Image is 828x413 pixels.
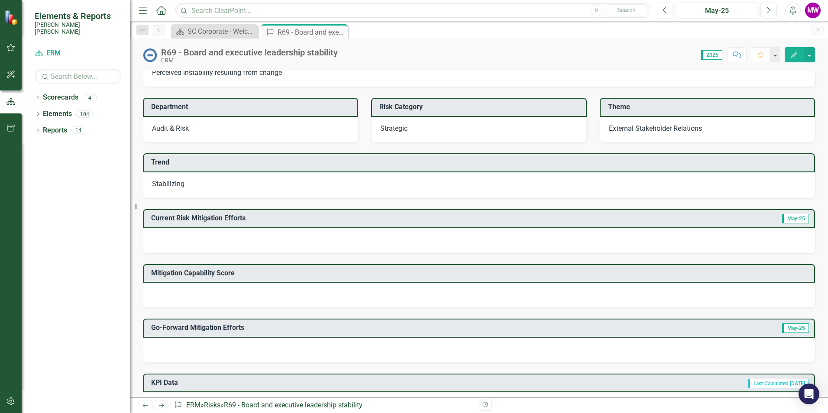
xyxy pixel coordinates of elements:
[152,68,282,77] span: Perceived instability resulting from change
[151,214,660,222] h3: Current Risk Mitigation Efforts
[679,6,755,16] div: May-25
[143,48,157,62] img: No Information
[380,124,408,132] span: Strategic
[71,127,85,134] div: 14
[151,103,353,111] h3: Department
[152,124,189,132] span: Audit & Risk
[161,48,338,57] div: R69 - Board and executive leadership stability
[174,400,472,410] div: » »
[161,57,338,64] div: ERM
[379,103,581,111] h3: Risk Category
[782,214,809,223] span: May-25
[782,323,809,333] span: May-25
[151,324,659,332] h3: Go-Forward Mitigation Efforts
[151,269,810,277] h3: Mitigation Capability Score
[617,6,636,13] span: Search
[224,401,362,409] div: R69 - Board and executive leadership stability
[151,379,351,387] h3: KPI Data
[701,50,722,60] span: 2025
[748,379,809,388] span: Last Calculated [DATE]
[35,21,121,35] small: [PERSON_NAME] [PERSON_NAME]
[605,4,648,16] button: Search
[76,110,93,118] div: 104
[43,109,72,119] a: Elements
[173,26,256,37] a: SC Corporate - Welcome to ClearPoint
[35,48,121,58] a: ERM
[278,27,346,38] div: R69 - Board and executive leadership stability
[43,93,78,103] a: Scorecards
[43,126,67,136] a: Reports
[805,3,821,18] button: MW
[151,158,810,166] h3: Trend
[676,3,758,18] button: May-25
[186,401,201,409] a: ERM
[188,26,256,37] div: SC Corporate - Welcome to ClearPoint
[35,69,121,84] input: Search Below...
[4,10,19,25] img: ClearPoint Strategy
[608,103,810,111] h3: Theme
[83,94,97,101] div: 4
[152,180,184,188] span: Stabilizing
[799,384,819,404] div: Open Intercom Messenger
[35,11,121,21] span: Elements & Reports
[175,3,650,18] input: Search ClearPoint...
[609,124,702,132] span: External Stakeholder Relations
[204,401,220,409] a: Risks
